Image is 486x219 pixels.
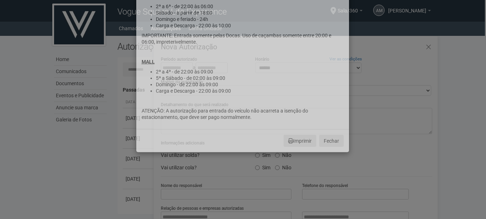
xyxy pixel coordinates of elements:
[156,88,344,94] li: Carga e Descarga - 22:00 às 09:00
[319,135,344,147] button: Fechar
[156,16,344,22] li: Domingo e feriado - 24h
[142,108,344,120] p: ATENÇÃO: A autorização para entrada do veículo não acarreta a isenção do estacionamento, que deve...
[142,59,155,65] u: MALL
[284,135,316,147] button: Imprimir
[156,10,344,16] li: Sábado - a partir de 18:00
[156,69,344,75] li: 2ª a 4ª - de 22:00 às 09:00
[156,3,344,10] li: 2ª a 6ª - de 22:00 às 06:00
[156,75,344,81] li: 5ª a Sábado - de 02:00 às 09:00
[156,81,344,88] li: Domingo - de 22:00 às 09:00
[156,22,344,29] li: Carga e Descarga - 22:00 às 10:00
